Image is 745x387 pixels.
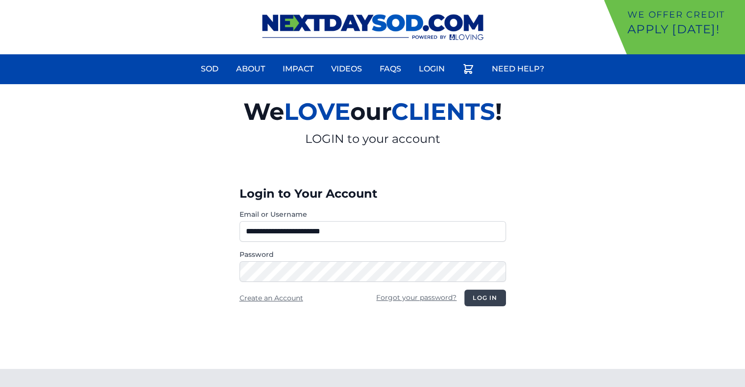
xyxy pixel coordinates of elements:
a: Impact [277,57,319,81]
h2: We our ! [130,92,616,131]
p: LOGIN to your account [130,131,616,147]
p: We offer Credit [627,8,741,22]
span: LOVE [284,97,350,126]
a: Login [413,57,451,81]
a: Create an Account [240,294,303,302]
a: About [230,57,271,81]
span: CLIENTS [391,97,495,126]
a: Need Help? [486,57,550,81]
label: Password [240,250,506,259]
a: Videos [325,57,368,81]
a: Sod [195,57,224,81]
a: FAQs [374,57,407,81]
button: Log in [464,290,505,306]
p: Apply [DATE]! [627,22,741,37]
h3: Login to Your Account [240,186,506,202]
a: Forgot your password? [376,293,457,302]
label: Email or Username [240,209,506,219]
